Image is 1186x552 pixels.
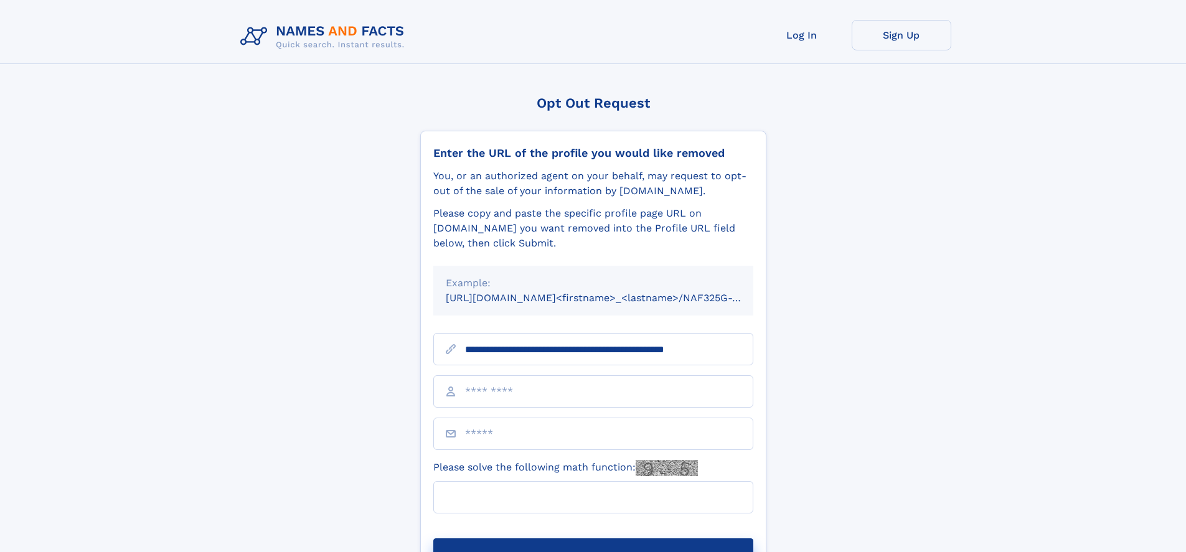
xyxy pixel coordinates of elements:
[433,460,698,476] label: Please solve the following math function:
[433,169,753,199] div: You, or an authorized agent on your behalf, may request to opt-out of the sale of your informatio...
[433,206,753,251] div: Please copy and paste the specific profile page URL on [DOMAIN_NAME] you want removed into the Pr...
[420,95,766,111] div: Opt Out Request
[446,276,741,291] div: Example:
[235,20,415,54] img: Logo Names and Facts
[852,20,951,50] a: Sign Up
[752,20,852,50] a: Log In
[433,146,753,160] div: Enter the URL of the profile you would like removed
[446,292,777,304] small: [URL][DOMAIN_NAME]<firstname>_<lastname>/NAF325G-xxxxxxxx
